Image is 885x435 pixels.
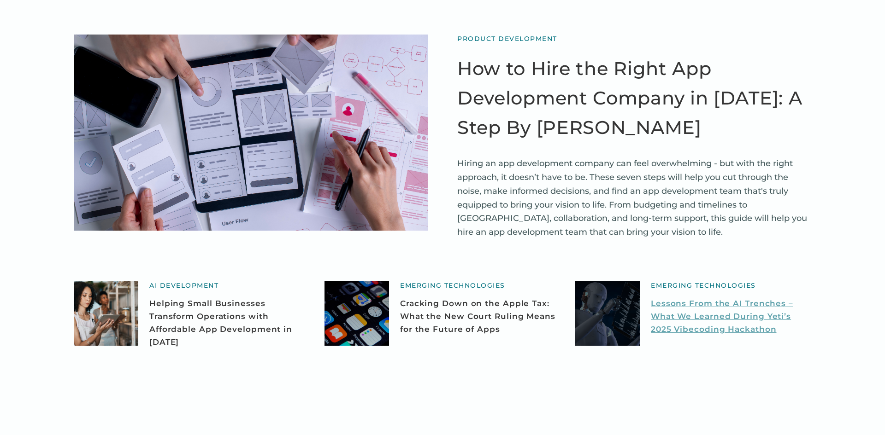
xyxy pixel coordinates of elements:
[149,281,218,290] div: AI Development
[651,281,756,290] div: Emerging Technologies
[400,297,560,336] a: Cracking Down on the Apple Tax: What the New Court Ruling Means for the Future of Apps
[457,157,811,239] p: Hiring an app development company can feel overwhelming - but with the right approach, it doesn’t...
[575,281,640,346] a: View Article
[324,281,389,346] a: View Article
[651,297,811,336] a: Lessons From the AI Trenches – What We Learned During Yeti’s 2025 Vibecoding Hackathon
[400,281,505,290] div: Emerging Technologies
[457,54,811,142] a: How to Hire the Right App Development Company in [DATE]: A Step By [PERSON_NAME]
[457,35,557,43] div: Product Development
[149,297,310,348] a: Helping Small Businesses Transform Operations with Affordable App Development in [DATE]
[575,281,640,346] img: an AI robot vibecoding
[74,35,428,230] a: View Aritcle
[74,281,138,346] a: View Article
